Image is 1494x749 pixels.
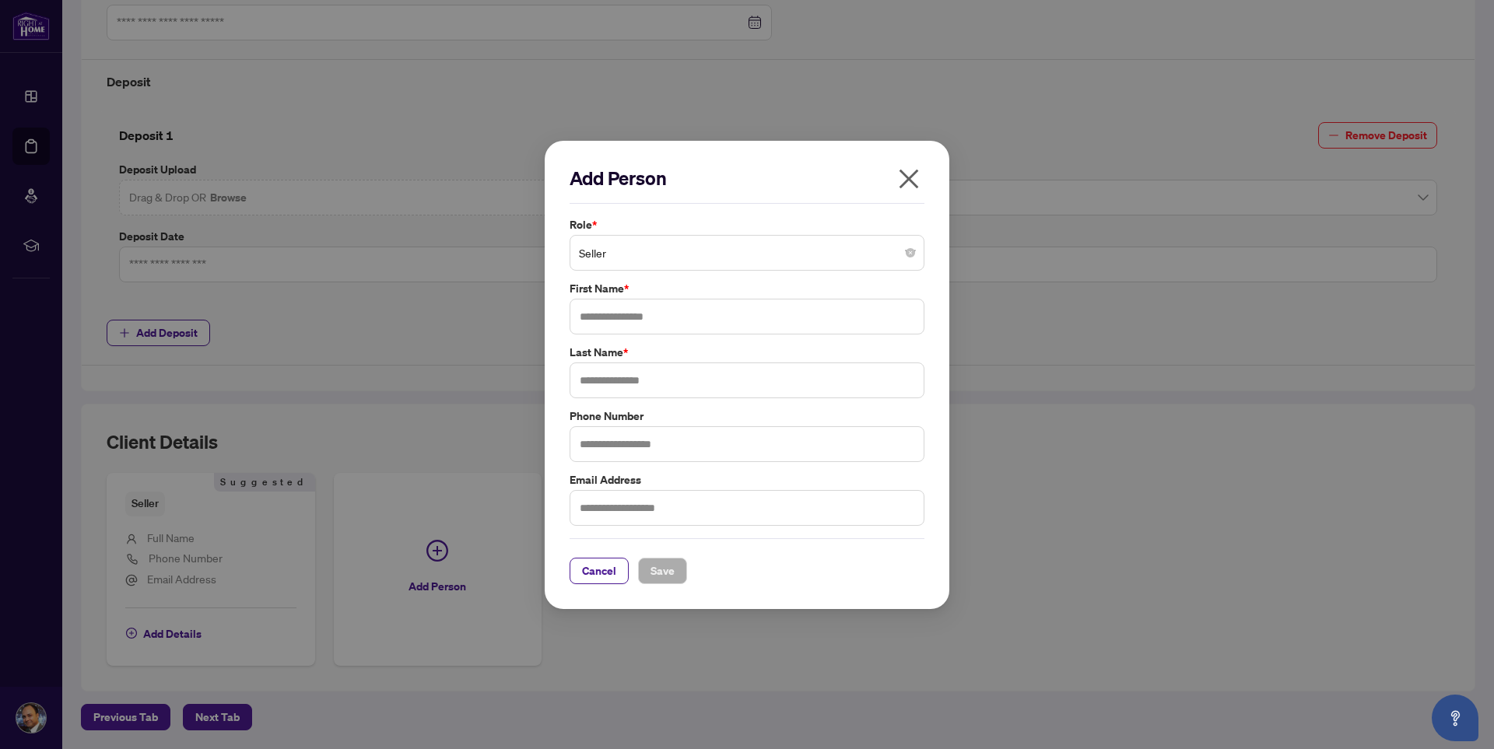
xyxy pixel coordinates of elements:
[1432,695,1478,741] button: Open asap
[896,166,921,191] span: close
[579,238,915,268] span: Seller
[638,557,687,583] button: Save
[906,248,915,257] span: close-circle
[570,280,924,297] label: First Name
[570,166,924,191] h2: Add Person
[570,471,924,488] label: Email Address
[582,558,616,583] span: Cancel
[570,216,924,233] label: Role
[570,344,924,361] label: Last Name
[570,407,924,424] label: Phone Number
[570,557,629,583] button: Cancel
